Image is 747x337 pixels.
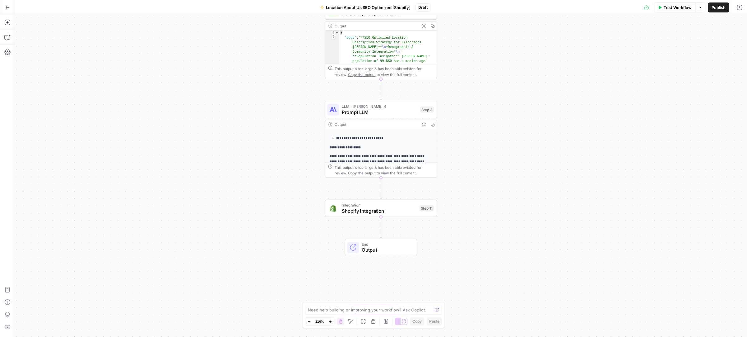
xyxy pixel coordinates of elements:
span: Prompt LLM [342,108,417,116]
span: Location About Us SEO Optimized [Shopify] [326,4,411,11]
div: Step 11 [419,205,434,211]
button: Publish [708,2,729,12]
span: Publish [712,4,726,11]
span: 116% [315,319,324,324]
div: This output is too large & has been abbreviated for review. to view the full content. [335,164,434,176]
g: Edge from step_11 to end [380,217,382,238]
div: EndOutput [325,239,437,256]
span: Draft [418,5,428,10]
span: End [362,241,411,247]
g: Edge from step_2 to step_3 [380,79,382,100]
button: Paste [427,317,442,325]
span: Copy the output [348,72,376,77]
span: Toggle code folding, rows 1 through 3 [335,31,339,35]
span: Perplexity Deep Research [342,10,417,17]
img: download.png [330,205,337,212]
div: Step 3 [420,106,434,113]
g: Edge from step_3 to step_11 [380,178,382,199]
span: Integration [342,202,416,208]
button: Copy [410,317,424,325]
button: Location About Us SEO Optimized [Shopify] [317,2,414,12]
div: 1 [325,31,339,35]
div: IntegrationShopify IntegrationStep 11 [325,200,437,217]
span: Copy the output [348,171,376,175]
div: Output [335,121,417,127]
span: Test Workflow [664,4,692,11]
span: Shopify Integration [342,207,416,214]
span: LLM · [PERSON_NAME] 4 [342,103,417,109]
div: Output [335,23,417,29]
span: Copy [412,319,422,324]
div: This output is too large & has been abbreviated for review. to view the full content. [335,66,434,77]
button: Test Workflow [654,2,695,12]
span: Paste [429,319,439,324]
div: Perplexity Deep ResearchOutput{ "body":"**SEO-Optimized Location Description Strategy for FYidoct... [325,2,437,79]
span: Output [362,246,411,254]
